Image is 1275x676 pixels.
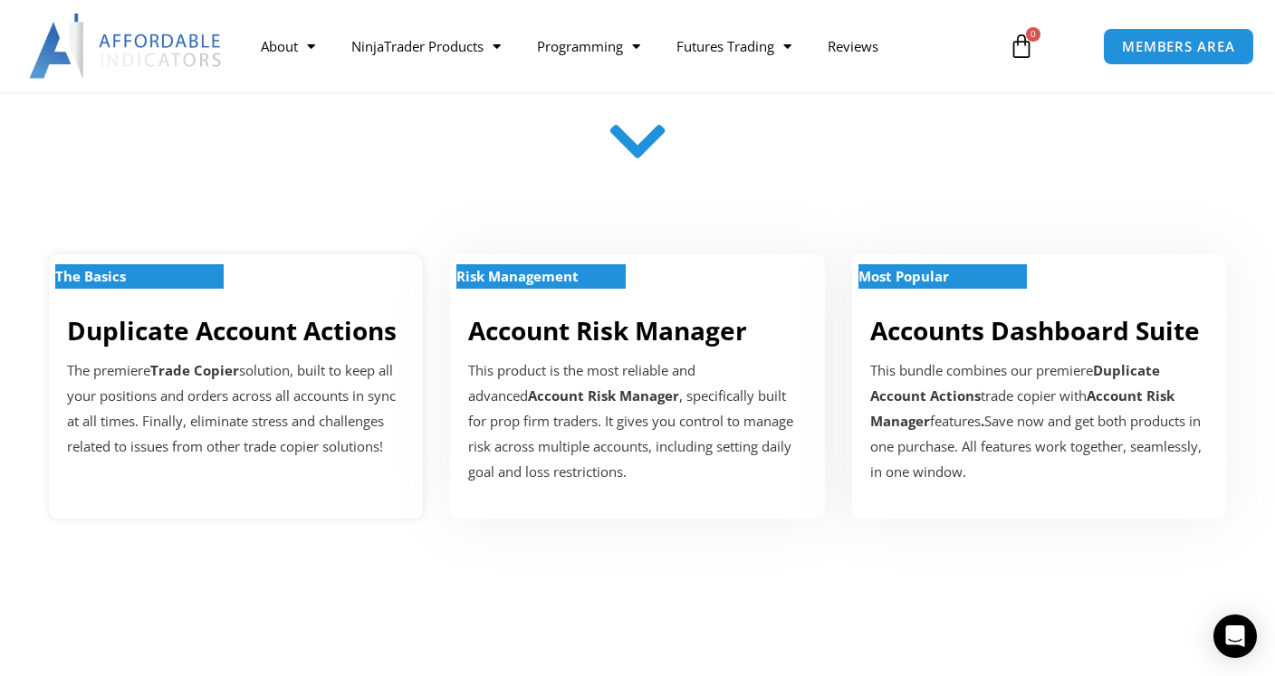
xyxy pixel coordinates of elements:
img: LogoAI | Affordable Indicators – NinjaTrader [29,14,224,79]
strong: Trade Copier [150,361,239,379]
a: Futures Trading [658,25,810,67]
b: Account Risk Manager [870,386,1174,430]
div: Open Intercom Messenger [1213,614,1257,658]
span: 0 [1026,27,1040,42]
strong: The Basics [55,267,126,285]
span: MEMBERS AREA [1122,40,1235,53]
a: Duplicate Account Actions [67,313,397,348]
a: 0 [982,20,1061,72]
a: About [243,25,333,67]
strong: Account Risk Manager [528,386,679,405]
strong: Risk Management [456,267,579,285]
a: Reviews [810,25,896,67]
div: This bundle combines our premiere trade copier with features Save now and get both products in on... [870,358,1208,484]
a: Accounts Dashboard Suite [870,313,1200,348]
a: Account Risk Manager [468,313,747,348]
p: The premiere solution, built to keep all your positions and orders across all accounts in sync at... [67,358,405,459]
a: Programming [519,25,658,67]
p: This product is the most reliable and advanced , specifically built for prop firm traders. It giv... [468,358,806,484]
b: . [981,412,984,430]
a: MEMBERS AREA [1103,28,1254,65]
nav: Menu [243,25,995,67]
a: NinjaTrader Products [333,25,519,67]
strong: Most Popular [858,267,949,285]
